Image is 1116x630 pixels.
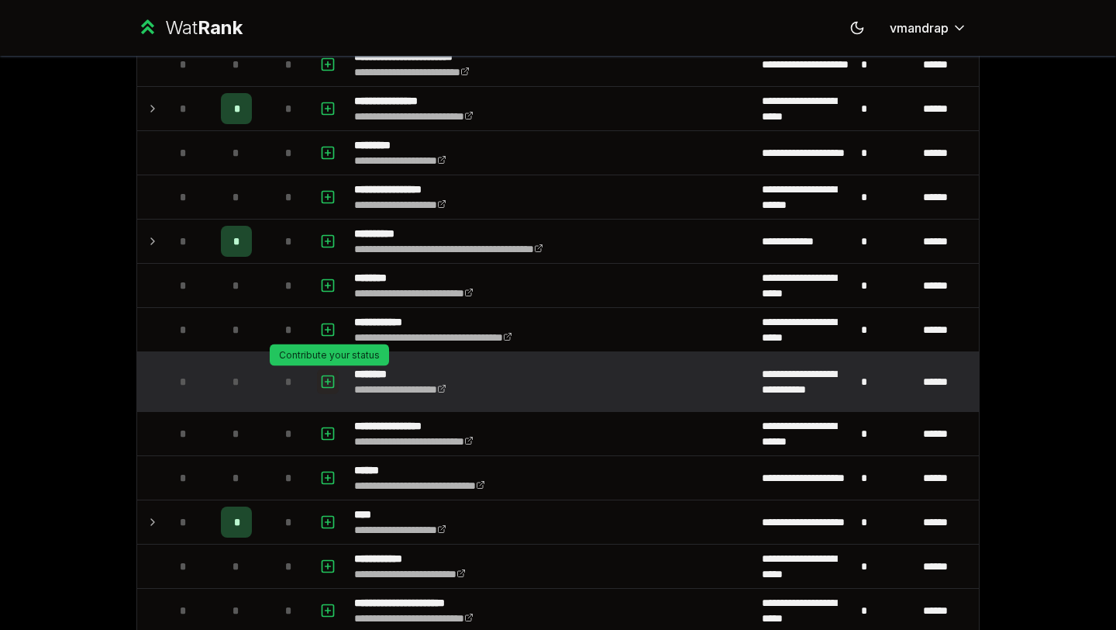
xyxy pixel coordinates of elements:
p: Contribute your status [279,349,380,362]
div: Wat [165,16,243,40]
a: WatRank [136,16,243,40]
button: vmandrap [877,14,980,42]
button: Contribute your status [317,369,339,395]
span: Rank [198,16,243,39]
span: vmandrap [890,19,949,37]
